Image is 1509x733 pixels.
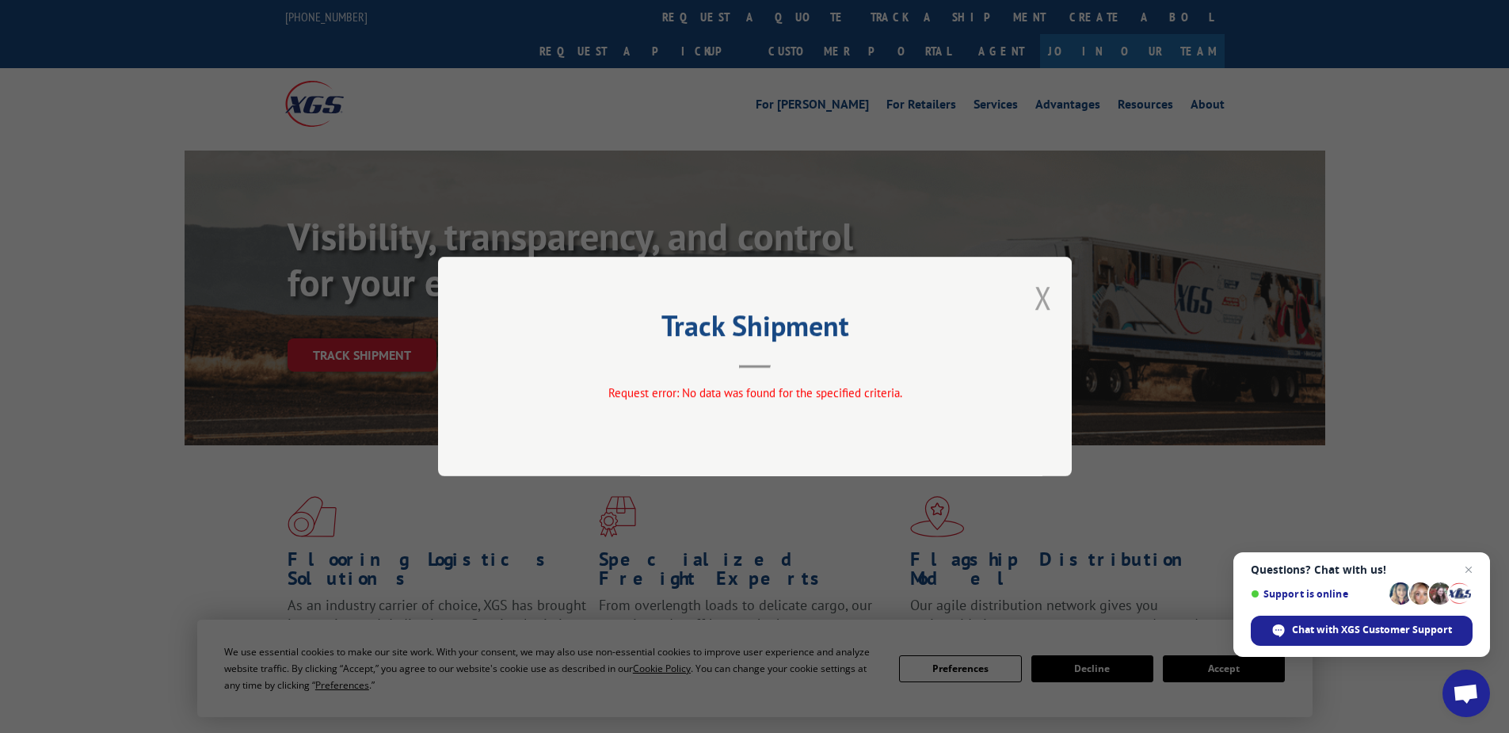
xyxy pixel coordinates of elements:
[1442,670,1490,717] div: Open chat
[1251,563,1473,576] span: Questions? Chat with us!
[608,385,901,400] span: Request error: No data was found for the specified criteria.
[1251,616,1473,646] div: Chat with XGS Customer Support
[517,315,993,345] h2: Track Shipment
[1251,588,1384,600] span: Support is online
[1035,277,1052,319] button: Close modal
[1292,623,1452,637] span: Chat with XGS Customer Support
[1459,560,1478,579] span: Close chat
